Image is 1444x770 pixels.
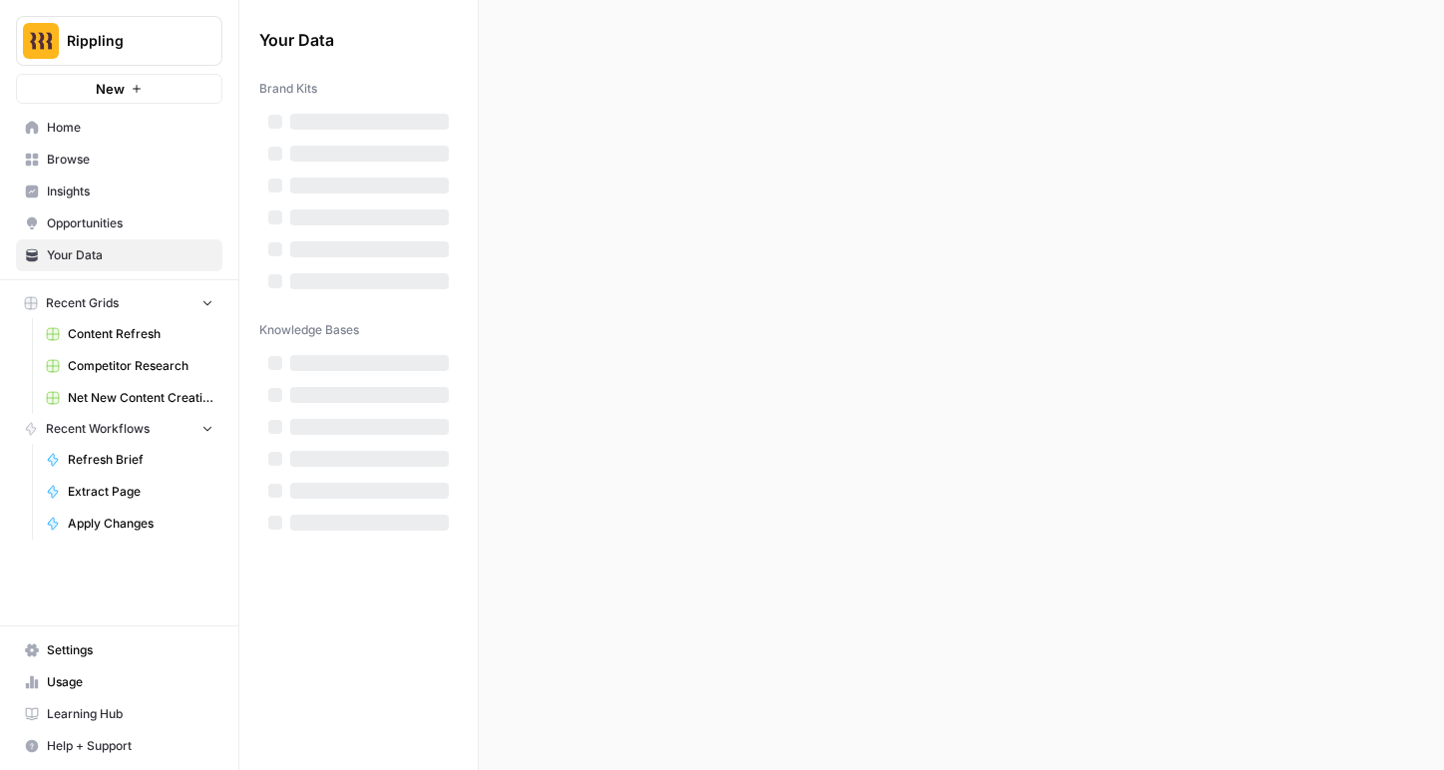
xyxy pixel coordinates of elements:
span: Knowledge Bases [259,321,359,339]
a: Content Refresh [37,318,222,350]
span: Content Refresh [68,325,213,343]
a: Net New Content Creation [37,382,222,414]
a: Usage [16,666,222,698]
span: Help + Support [47,737,213,755]
span: Rippling [67,31,187,51]
span: Net New Content Creation [68,389,213,407]
span: Recent Workflows [46,420,150,438]
span: Brand Kits [259,80,317,98]
button: Help + Support [16,730,222,762]
span: Your Data [259,28,434,52]
a: Home [16,112,222,144]
span: Your Data [47,246,213,264]
a: Competitor Research [37,350,222,382]
a: Opportunities [16,207,222,239]
span: Insights [47,183,213,200]
span: Learning Hub [47,705,213,723]
a: Refresh Brief [37,444,222,476]
button: Recent Grids [16,288,222,318]
button: Workspace: Rippling [16,16,222,66]
span: Refresh Brief [68,451,213,469]
a: Insights [16,176,222,207]
a: Settings [16,634,222,666]
span: Browse [47,151,213,169]
span: New [96,79,125,99]
a: Browse [16,144,222,176]
a: Extract Page [37,476,222,508]
span: Home [47,119,213,137]
span: Usage [47,673,213,691]
span: Opportunities [47,214,213,232]
a: Apply Changes [37,508,222,540]
span: Extract Page [68,483,213,501]
span: Recent Grids [46,294,119,312]
a: Learning Hub [16,698,222,730]
span: Apply Changes [68,515,213,533]
a: Your Data [16,239,222,271]
button: New [16,74,222,104]
img: Rippling Logo [23,23,59,59]
span: Settings [47,641,213,659]
span: Competitor Research [68,357,213,375]
button: Recent Workflows [16,414,222,444]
